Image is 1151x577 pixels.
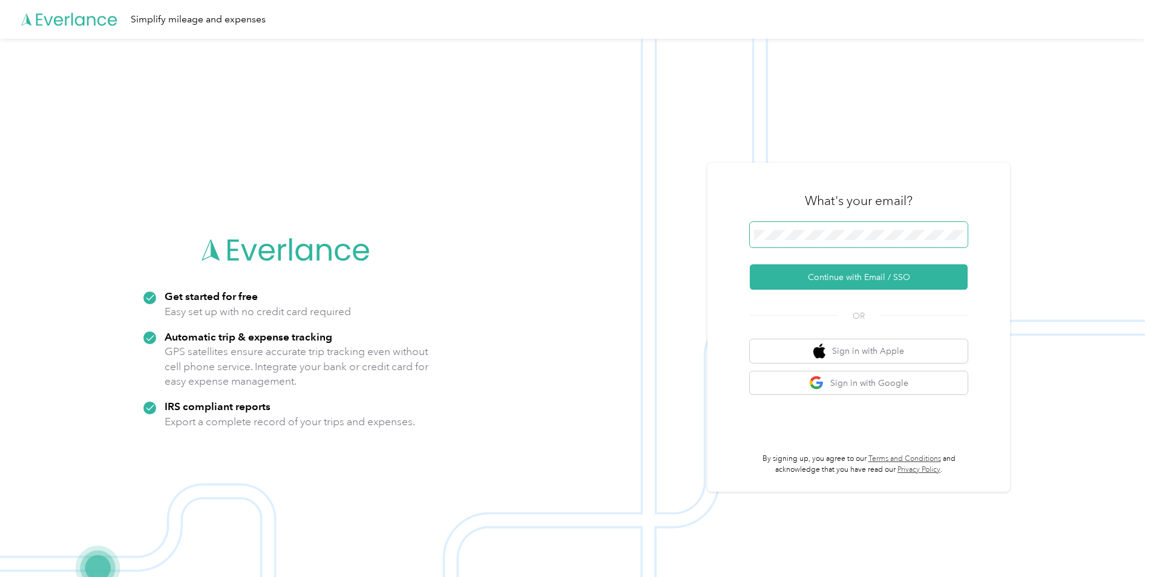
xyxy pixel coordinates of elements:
span: OR [838,310,880,322]
button: apple logoSign in with Apple [750,339,968,363]
img: apple logo [813,344,825,359]
a: Privacy Policy [897,465,940,474]
h3: What's your email? [805,192,913,209]
p: By signing up, you agree to our and acknowledge that you have read our . [750,454,968,475]
strong: Automatic trip & expense tracking [165,330,332,343]
p: Easy set up with no credit card required [165,304,351,319]
a: Terms and Conditions [868,454,941,463]
strong: Get started for free [165,290,258,302]
button: google logoSign in with Google [750,371,968,395]
strong: IRS compliant reports [165,400,271,412]
div: Simplify mileage and expenses [131,12,266,27]
p: Export a complete record of your trips and expenses. [165,414,415,429]
img: google logo [809,376,824,391]
p: GPS satellites ensure accurate trip tracking even without cell phone service. Integrate your bank... [165,344,429,389]
button: Continue with Email / SSO [750,264,968,290]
